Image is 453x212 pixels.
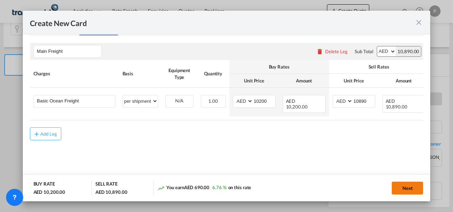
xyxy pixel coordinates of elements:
[33,130,40,137] md-icon: icon-plus md-link-fg s20
[95,181,118,189] div: SELL RATE
[201,70,226,77] div: Quantity
[30,127,61,140] button: Add Leg
[34,95,115,106] md-input-container: Basic Ocean Freight
[379,74,429,88] th: Amount
[392,182,423,195] button: Next
[40,132,57,136] div: Add Leg
[353,95,375,106] input: 10890
[316,48,323,55] md-icon: icon-delete
[33,70,115,77] div: Charges
[95,189,127,195] div: AED 10,890.00
[123,70,158,77] div: Basis
[208,98,218,104] span: 1.00
[386,98,402,104] span: AED
[325,49,348,54] div: Delete Leg
[229,74,279,88] th: Unit Price
[355,48,373,55] div: Sub Total
[37,95,115,106] input: Charge Name
[157,184,251,192] div: You earn on this rate
[253,95,275,106] input: 10200
[184,185,209,190] span: AED 690.00
[166,95,193,106] div: N/A
[286,104,308,110] span: 10,200.00
[123,95,158,107] select: per shipment
[165,67,194,80] div: Equipment Type
[212,185,226,190] span: 6.76 %
[157,185,165,192] md-icon: icon-trending-up
[396,46,421,56] div: 10,890.00
[33,189,66,195] div: AED 10,200.00
[286,98,303,104] span: AED
[386,104,407,110] span: 10,890.00
[316,49,348,54] button: Delete Leg
[333,64,425,70] div: Sell Rates
[233,64,326,70] div: Buy Rates
[30,18,415,27] div: Create New Card
[23,11,431,202] md-dialog: Create New Card ...
[37,46,101,57] input: Leg Name
[279,74,329,88] th: Amount
[329,74,379,88] th: Unit Price
[33,181,55,189] div: BUY RATE
[415,18,423,27] md-icon: icon-close fg-AAA8AD m-0 pointer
